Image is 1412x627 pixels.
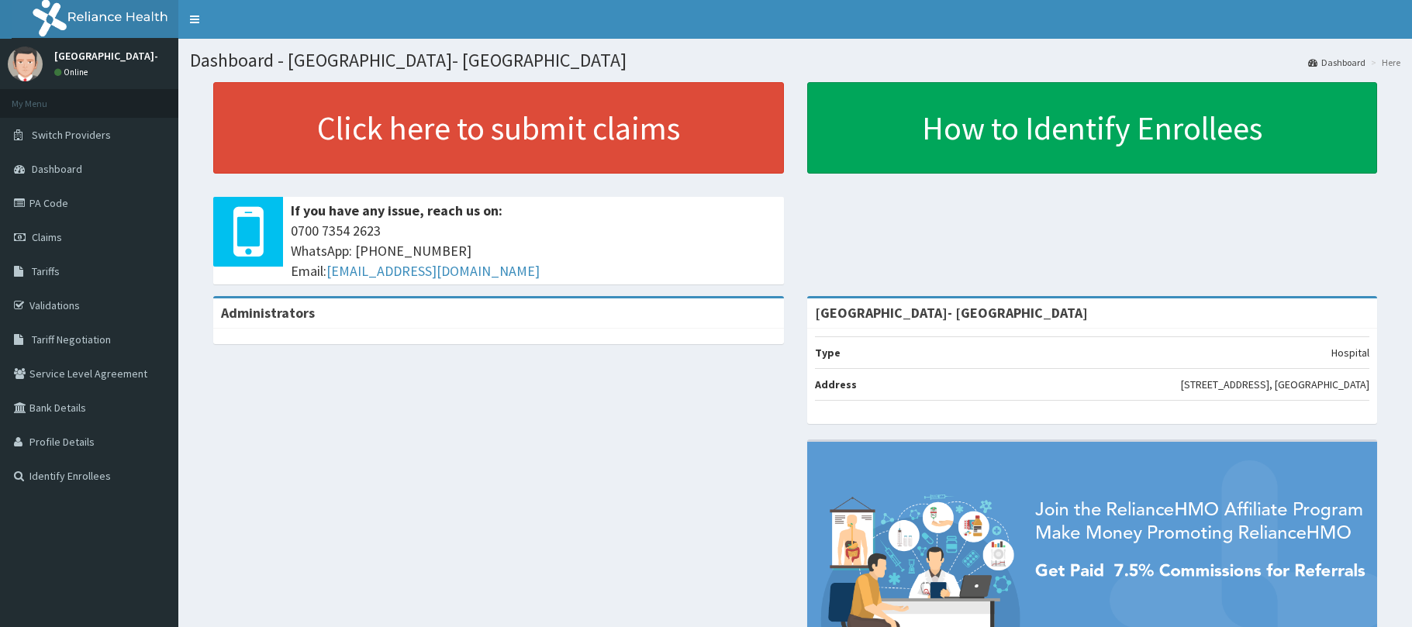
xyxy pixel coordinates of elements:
a: How to Identify Enrollees [807,82,1378,174]
span: Switch Providers [32,128,111,142]
a: Online [54,67,91,78]
p: [GEOGRAPHIC_DATA]- [54,50,158,61]
strong: [GEOGRAPHIC_DATA]- [GEOGRAPHIC_DATA] [815,304,1088,322]
h1: Dashboard - [GEOGRAPHIC_DATA]- [GEOGRAPHIC_DATA] [190,50,1400,71]
li: Here [1367,56,1400,69]
p: [STREET_ADDRESS], [GEOGRAPHIC_DATA] [1181,377,1369,392]
b: Address [815,377,857,391]
a: Dashboard [1308,56,1365,69]
a: Click here to submit claims [213,82,784,174]
p: Hospital [1331,345,1369,360]
img: User Image [8,47,43,81]
b: If you have any issue, reach us on: [291,202,502,219]
span: 0700 7354 2623 WhatsApp: [PHONE_NUMBER] Email: [291,221,776,281]
span: Claims [32,230,62,244]
b: Administrators [221,304,315,322]
span: Tariff Negotiation [32,332,111,346]
span: Tariffs [32,264,60,278]
span: Dashboard [32,162,82,176]
a: [EMAIL_ADDRESS][DOMAIN_NAME] [326,262,540,280]
b: Type [815,346,841,360]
